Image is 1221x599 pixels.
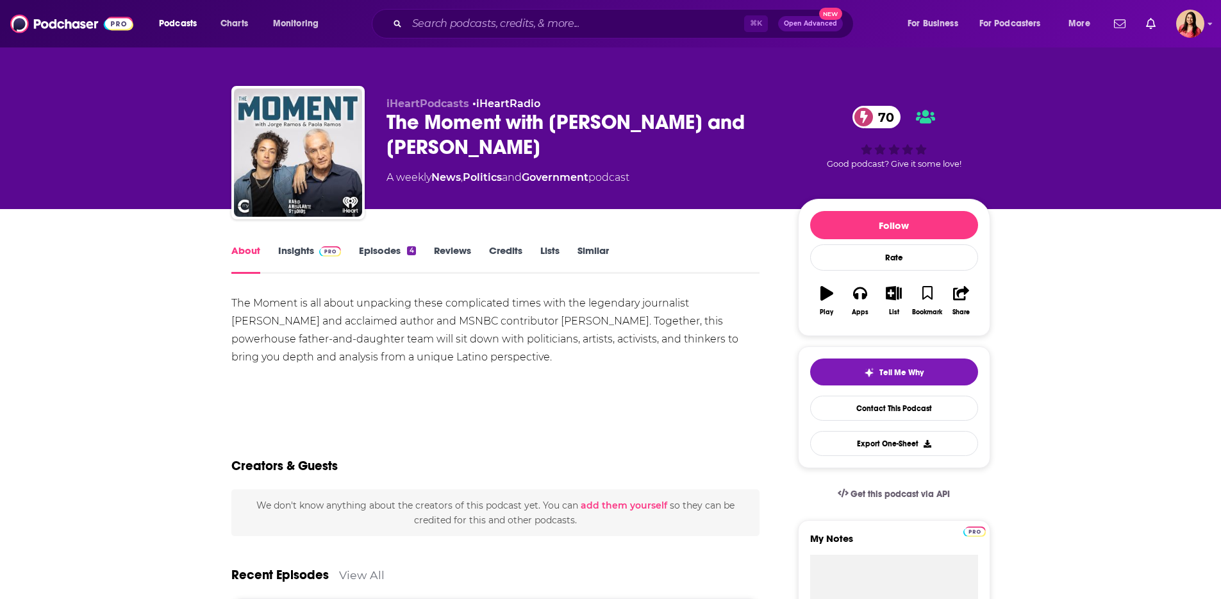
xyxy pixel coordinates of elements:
[359,244,415,274] a: Episodes4
[502,171,522,183] span: and
[220,15,248,33] span: Charts
[540,244,560,274] a: Lists
[864,367,874,378] img: tell me why sparkle
[10,12,133,36] img: Podchaser - Follow, Share and Rate Podcasts
[212,13,256,34] a: Charts
[1141,13,1161,35] a: Show notifications dropdown
[463,171,502,183] a: Politics
[908,15,958,33] span: For Business
[231,458,338,474] h2: Creators & Guests
[434,244,471,274] a: Reviews
[581,500,667,510] button: add them yourself
[944,278,977,324] button: Share
[1176,10,1204,38] img: User Profile
[843,278,877,324] button: Apps
[159,15,197,33] span: Podcasts
[256,500,735,525] span: We don't know anything about the creators of this podcast yet . You can so they can be credited f...
[461,171,463,183] span: ,
[431,171,461,183] a: News
[979,15,1041,33] span: For Podcasters
[810,431,978,456] button: Export One-Sheet
[784,21,837,27] span: Open Advanced
[865,106,901,128] span: 70
[852,308,868,316] div: Apps
[971,13,1059,34] button: open menu
[820,308,833,316] div: Play
[912,308,942,316] div: Bookmark
[1068,15,1090,33] span: More
[889,308,899,316] div: List
[264,13,335,34] button: open menu
[952,308,970,316] div: Share
[827,478,961,510] a: Get this podcast via API
[963,527,986,537] img: Podchaser Pro
[472,97,540,110] span: •
[852,106,901,128] a: 70
[810,532,978,555] label: My Notes
[810,396,978,421] a: Contact This Podcast
[827,159,961,169] span: Good podcast? Give it some love!
[1176,10,1204,38] span: Logged in as michelle.weinfurt
[384,9,866,38] div: Search podcasts, credits, & more...
[879,367,924,378] span: Tell Me Why
[851,489,950,500] span: Get this podcast via API
[911,278,944,324] button: Bookmark
[963,525,986,537] a: Pro website
[319,246,342,257] img: Podchaser Pro
[810,278,843,324] button: Play
[476,97,540,110] a: iHeartRadio
[386,170,629,185] div: A weekly podcast
[489,244,522,274] a: Credits
[231,567,329,583] a: Recent Episodes
[150,13,213,34] button: open menu
[273,15,319,33] span: Monitoring
[234,89,362,217] img: The Moment with Jorge Ramos and Paola Ramos
[1109,13,1131,35] a: Show notifications dropdown
[810,244,978,271] div: Rate
[810,211,978,239] button: Follow
[899,13,974,34] button: open menu
[339,568,385,582] a: View All
[577,244,609,274] a: Similar
[819,8,842,20] span: New
[231,294,760,366] div: The Moment is all about unpacking these complicated times with the legendary journalist [PERSON_N...
[407,13,744,34] input: Search podcasts, credits, & more...
[877,278,910,324] button: List
[522,171,588,183] a: Government
[386,97,469,110] span: iHeartPodcasts
[1176,10,1204,38] button: Show profile menu
[778,16,843,31] button: Open AdvancedNew
[278,244,342,274] a: InsightsPodchaser Pro
[810,359,978,385] button: tell me why sparkleTell Me Why
[798,97,990,177] div: 70Good podcast? Give it some love!
[231,244,260,274] a: About
[744,15,768,32] span: ⌘ K
[407,246,415,255] div: 4
[1059,13,1106,34] button: open menu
